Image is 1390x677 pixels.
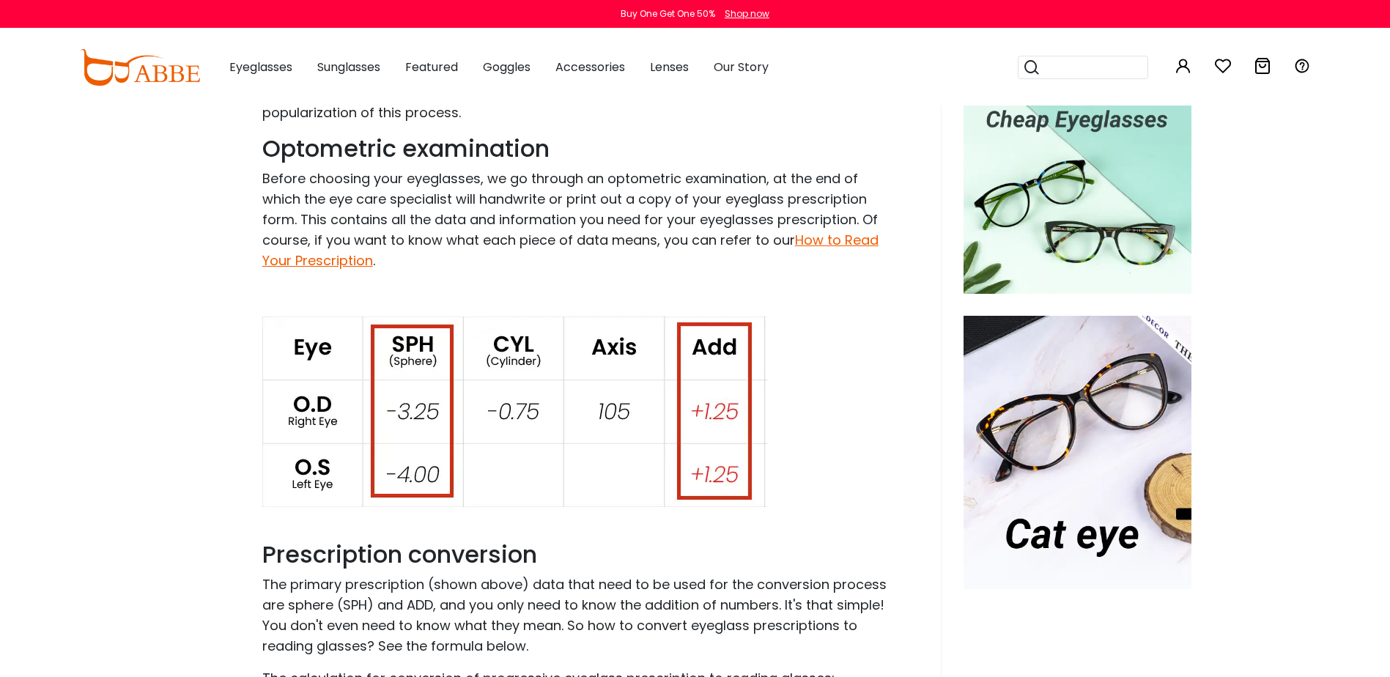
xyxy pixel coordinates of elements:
[964,147,1191,164] a: cheap glasses
[555,59,625,75] span: Accessories
[717,7,769,20] a: Shop now
[650,59,689,75] span: Lenses
[262,574,891,656] p: The primary prescription (shown above) data that need to be used for the conversion process are s...
[725,7,769,21] div: Shop now
[229,59,292,75] span: Eyeglasses
[262,169,891,271] p: Before choosing your eyeglasses, we go through an optometric examination, at the end of which the...
[262,135,891,163] h2: Optometric examination
[964,443,1191,460] a: cat eye glasses
[262,317,767,507] img: prescription
[80,49,200,86] img: abbeglasses.com
[483,59,531,75] span: Goggles
[964,21,1191,294] img: cheap glasses
[262,231,879,270] a: How to Read Your Prescription
[405,59,458,75] span: Featured
[621,7,715,21] div: Buy One Get One 50%
[317,59,380,75] span: Sunglasses
[964,316,1191,589] img: cat eye glasses
[262,541,891,569] h2: Prescription conversion
[714,59,769,75] span: Our Story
